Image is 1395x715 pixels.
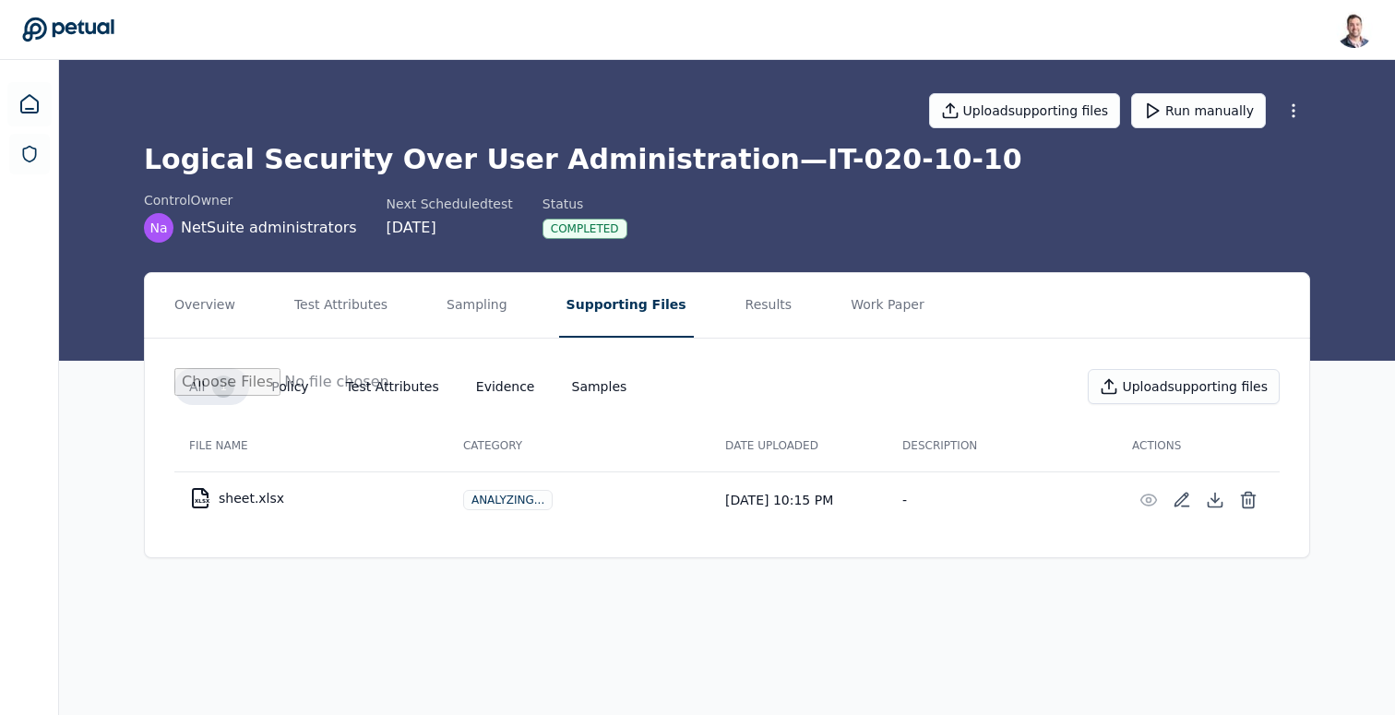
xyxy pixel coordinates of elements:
button: Download File [1198,483,1232,517]
div: Status [542,195,627,213]
button: Preview File (hover for quick preview, click for full view) [1132,483,1165,517]
span: NetSuite administrators [181,217,357,239]
div: control Owner [144,191,357,209]
button: Work Paper [843,273,932,338]
img: Snir Kodesh [1336,11,1373,48]
button: Add/Edit Description [1165,483,1198,517]
th: File Name [174,420,448,471]
button: Uploadsupporting files [1088,369,1280,404]
td: - [888,471,1117,528]
th: Actions [1117,420,1280,471]
th: Description [888,420,1117,471]
h1: Logical Security Over User Administration — IT-020-10-10 [144,143,1310,176]
div: Analyzing... [463,490,553,510]
nav: Tabs [145,273,1309,338]
th: Category [448,420,710,471]
div: XLSX [195,498,209,504]
button: More Options [1277,94,1310,127]
button: Policy [256,370,323,403]
th: Date Uploaded [710,420,888,471]
button: Delete File [1232,483,1265,517]
button: Uploadsupporting files [929,93,1121,128]
button: Run manually [1131,93,1266,128]
button: Test Attributes [287,273,395,338]
div: Completed [542,219,627,239]
button: Sampling [439,273,515,338]
button: Evidence [461,370,550,403]
span: Na [149,219,167,237]
button: Results [738,273,800,338]
a: SOC 1 Reports [9,134,50,174]
td: sheet.xlsx [174,476,448,520]
button: Samples [557,370,642,403]
td: [DATE] 10:15 PM [710,471,888,528]
button: All1 [174,368,249,405]
div: Next Scheduled test [387,195,513,213]
a: Dashboard [7,82,52,126]
a: Go to Dashboard [22,17,114,42]
div: 1 [212,375,234,398]
button: Test Attributes [331,370,454,403]
button: Supporting Files [559,273,694,338]
button: Overview [167,273,243,338]
div: [DATE] [387,217,513,239]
